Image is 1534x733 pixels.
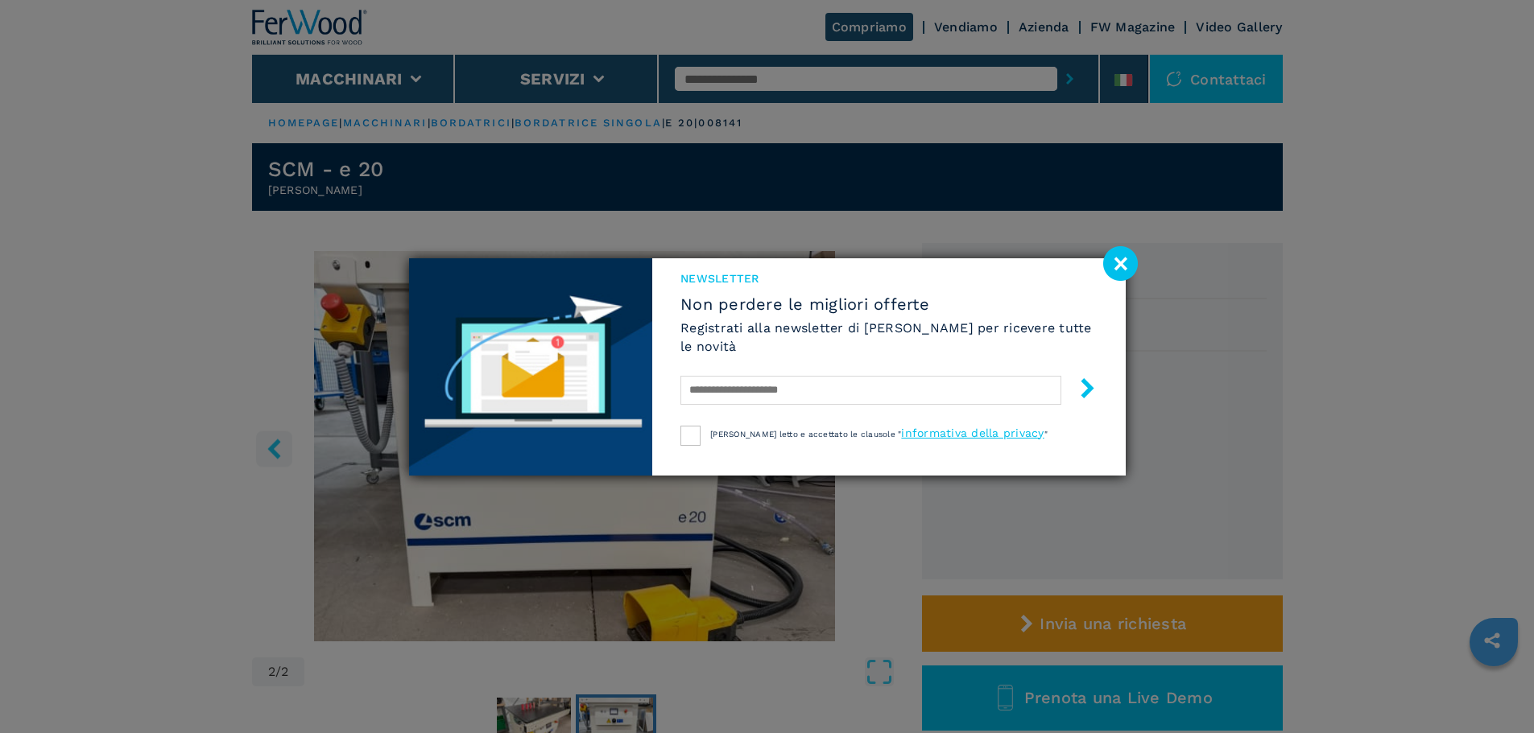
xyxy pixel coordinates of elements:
span: NEWSLETTER [680,270,1097,286]
img: Newsletter image [409,258,653,476]
span: [PERSON_NAME] letto e accettato le clausole " [710,430,901,439]
h6: Registrati alla newsletter di [PERSON_NAME] per ricevere tutte le novità [680,319,1097,356]
button: submit-button [1061,372,1098,410]
a: informativa della privacy [901,426,1044,439]
span: Non perdere le migliori offerte [680,294,1097,314]
span: " [1044,430,1048,439]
